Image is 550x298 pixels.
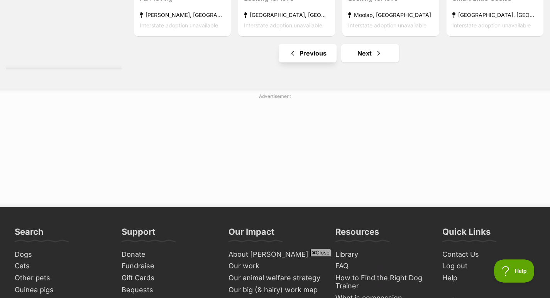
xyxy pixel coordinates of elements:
[135,259,416,294] iframe: Advertisement
[225,249,325,261] a: About [PERSON_NAME]
[12,272,111,284] a: Other pets
[335,226,379,242] h3: Resources
[15,226,44,242] h3: Search
[341,44,399,62] a: Next page
[12,284,111,296] a: Guinea pigs
[494,259,535,283] iframe: Help Scout Beacon - Open
[439,249,538,261] a: Contact Us
[140,10,225,20] strong: [PERSON_NAME], [GEOGRAPHIC_DATA]
[12,249,111,261] a: Dogs
[348,22,426,29] span: Interstate adoption unavailable
[442,226,491,242] h3: Quick Links
[452,22,531,29] span: Interstate adoption unavailable
[439,260,538,272] a: Log out
[118,284,218,296] a: Bequests
[140,22,218,29] span: Interstate adoption unavailable
[228,226,274,242] h3: Our Impact
[332,249,432,261] a: Library
[244,22,322,29] span: Interstate adoption unavailable
[118,260,218,272] a: Fundraise
[118,249,218,261] a: Donate
[244,10,329,20] strong: [GEOGRAPHIC_DATA], [GEOGRAPHIC_DATA]
[439,272,538,284] a: Help
[279,44,337,62] a: Previous page
[122,226,155,242] h3: Support
[88,103,462,199] iframe: Advertisement
[12,260,111,272] a: Cats
[118,272,218,284] a: Gift Cards
[452,10,538,20] strong: [GEOGRAPHIC_DATA], [GEOGRAPHIC_DATA]
[133,44,544,62] nav: Pagination
[348,10,433,20] strong: Moolap, [GEOGRAPHIC_DATA]
[310,249,331,256] span: Close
